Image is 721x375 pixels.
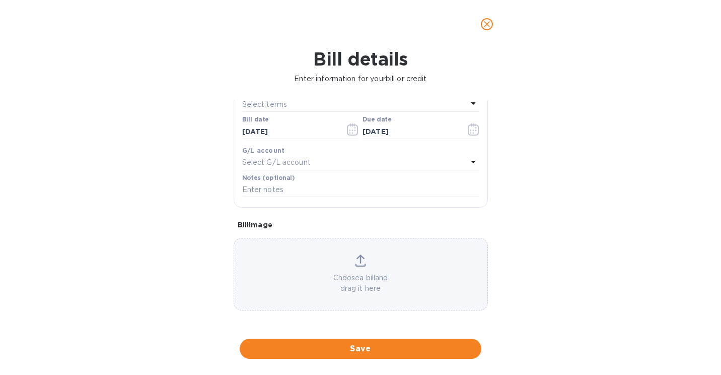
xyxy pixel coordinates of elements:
button: Save [240,339,481,359]
h1: Bill details [8,48,713,70]
label: Bill date [242,117,269,123]
input: Select date [242,124,337,139]
p: Bill image [238,220,484,230]
label: Due date [363,117,391,123]
p: Choose a bill and drag it here [234,273,487,294]
label: Notes (optional) [242,175,295,181]
p: Enter information for your bill or credit [8,74,713,84]
p: Select G/L account [242,157,311,168]
span: Save [248,343,473,355]
input: Enter notes [242,182,479,198]
input: Due date [363,124,458,139]
p: Select terms [242,99,287,110]
b: G/L account [242,147,285,154]
button: close [475,12,499,36]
